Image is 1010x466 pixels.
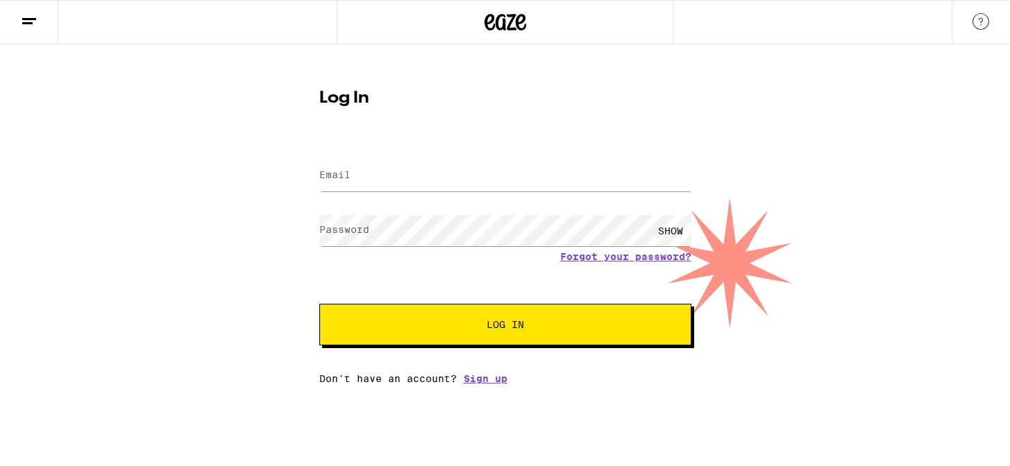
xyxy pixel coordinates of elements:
[560,251,691,262] a: Forgot your password?
[319,90,691,107] h1: Log In
[319,160,691,191] input: Email
[319,373,691,384] div: Don't have an account?
[319,304,691,345] button: Log In
[464,373,507,384] a: Sign up
[487,320,524,329] span: Log In
[319,224,369,235] label: Password
[650,215,691,246] div: SHOW
[319,169,351,180] label: Email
